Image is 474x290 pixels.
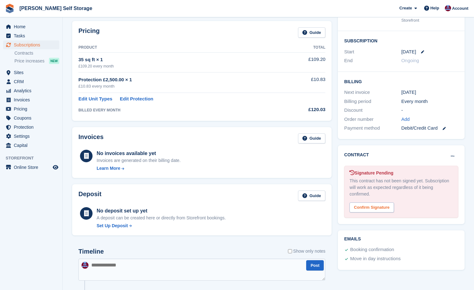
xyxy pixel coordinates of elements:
[14,105,51,113] span: Pricing
[97,150,181,157] div: No invoices available yet
[350,246,394,254] div: Booking confirmation
[5,4,14,13] img: stora-icon-8386f47178a22dfd0bd8f6a31ec36ba5ce8667c1dd55bd0f319d3a0aa187defe.svg
[49,58,59,64] div: NEW
[3,22,59,31] a: menu
[3,114,59,122] a: menu
[14,68,51,77] span: Sites
[344,48,401,56] div: Start
[78,248,104,255] h2: Timeline
[82,262,88,269] img: Tracy Bailey
[14,50,59,56] a: Contracts
[344,237,458,242] h2: Emails
[280,43,326,53] th: Total
[3,163,59,172] a: menu
[349,170,453,176] div: Signature Pending
[78,63,280,69] div: £109.20 every month
[78,191,101,201] h2: Deposit
[3,77,59,86] a: menu
[3,132,59,141] a: menu
[14,114,51,122] span: Coupons
[14,22,51,31] span: Home
[3,68,59,77] a: menu
[445,5,451,11] img: Tracy Bailey
[306,260,324,271] button: Post
[344,125,401,132] div: Payment method
[288,248,326,255] label: Show only notes
[14,86,51,95] span: Analytics
[78,133,104,144] h2: Invoices
[298,27,326,38] a: Guide
[6,155,62,161] span: Storefront
[3,105,59,113] a: menu
[349,202,394,213] div: Confirm Signature
[344,89,401,96] div: Next invoice
[401,125,458,132] div: Debit/Credit Card
[298,133,326,144] a: Guide
[97,223,128,229] div: Set Up Deposit
[14,40,51,49] span: Subscriptions
[452,5,468,12] span: Account
[344,107,401,114] div: Discount
[288,248,292,255] input: Show only notes
[401,48,416,56] time: 2025-08-22 00:00:00 UTC
[14,95,51,104] span: Invoices
[78,27,100,38] h2: Pricing
[344,37,458,44] h2: Subscription
[14,58,45,64] span: Price increases
[52,164,59,171] a: Preview store
[97,215,226,221] p: A deposit can be created here or directly from Storefront bookings.
[401,116,410,123] a: Add
[280,52,326,72] td: £109.20
[14,141,51,150] span: Capital
[78,83,280,89] div: £10.83 every month
[344,78,458,84] h2: Billing
[3,123,59,132] a: menu
[120,95,153,103] a: Edit Protection
[3,31,59,40] a: menu
[401,17,458,24] div: Storefront
[350,255,401,263] div: Move in day instructions
[344,116,401,123] div: Order number
[97,207,226,215] div: No deposit set up yet
[430,5,439,11] span: Help
[3,95,59,104] a: menu
[78,107,280,113] div: BILLED EVERY MONTH
[298,191,326,201] a: Guide
[97,223,226,229] a: Set Up Deposit
[3,86,59,95] a: menu
[17,3,95,13] a: [PERSON_NAME] Self Storage
[14,123,51,132] span: Protection
[280,72,326,93] td: £10.83
[399,5,412,11] span: Create
[401,98,458,105] div: Every month
[97,165,181,172] a: Learn More
[349,178,453,197] div: This contract has not been signed yet. Subscription will work as expected regardless of it being ...
[14,163,51,172] span: Online Store
[78,56,280,63] div: 35 sq ft × 1
[78,76,280,83] div: Protection £2,500.00 × 1
[401,107,458,114] div: -
[97,165,120,172] div: Learn More
[78,95,112,103] a: Edit Unit Types
[344,98,401,105] div: Billing period
[3,40,59,49] a: menu
[344,152,369,158] h2: Contract
[3,141,59,150] a: menu
[97,157,181,164] div: Invoices are generated on their billing date.
[349,201,394,206] a: Confirm Signature
[14,77,51,86] span: CRM
[14,132,51,141] span: Settings
[14,31,51,40] span: Tasks
[344,57,401,64] div: End
[280,106,326,113] div: £120.03
[401,58,419,63] span: Ongoing
[401,89,458,96] div: [DATE]
[14,57,59,64] a: Price increases NEW
[78,43,280,53] th: Product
